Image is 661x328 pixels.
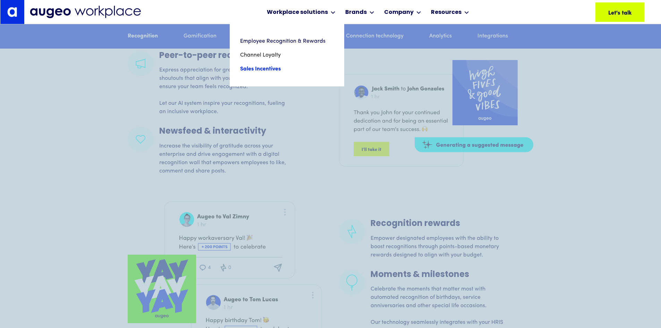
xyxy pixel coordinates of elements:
img: Augeo's "a" monogram decorative logo in white. [7,7,17,17]
a: Employee Recognition & Rewards [240,34,334,48]
div: Resources [431,8,461,17]
a: Channel Loyalty [240,48,334,62]
div: Workplace solutions [267,8,328,17]
div: Company [384,8,414,17]
a: Sales Incentives [240,62,334,76]
img: Augeo Workplace business unit full logo in mignight blue. [30,6,141,18]
div: Brands [345,8,367,17]
nav: Workplace solutions [230,24,344,86]
a: Let's talk [595,2,644,22]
